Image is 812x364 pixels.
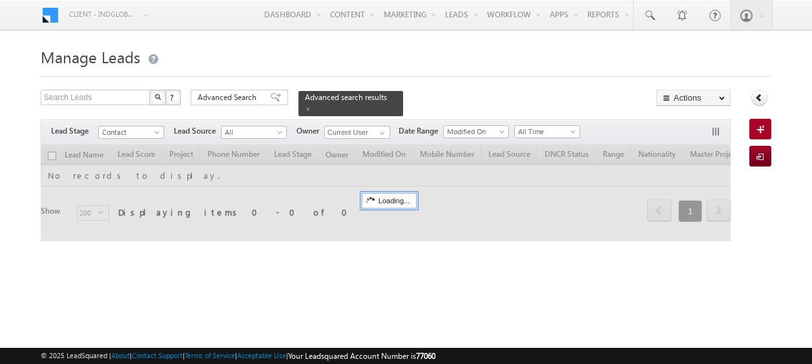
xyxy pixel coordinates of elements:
[656,90,731,106] button: Actions
[41,46,140,67] span: Manage Leads
[165,90,181,105] button: ?
[373,126,389,139] a: Show All Items
[154,94,161,100] img: Search
[51,125,98,137] span: Lead Stage
[111,351,130,359] a: About
[288,351,435,361] span: Your Leadsquared Account Number is
[198,92,260,103] span: Advanced Search
[515,126,576,137] span: All Time
[99,126,160,138] span: Contact
[305,92,387,102] span: Advanced search results
[222,126,283,138] span: All
[416,351,435,361] span: 77060
[98,126,164,139] a: Contact
[174,125,221,137] span: Lead Source
[237,351,286,359] a: Acceptable Use
[170,92,176,103] span: ?
[185,351,235,359] a: Terms of Service
[297,125,324,137] span: Owner
[324,126,390,139] input: Type to Search
[41,350,435,362] span: © 2025 LeadSquared | | | | |
[132,351,183,359] a: Contact Support
[69,8,137,21] span: Client - indglobal1 (77060)
[443,125,509,138] a: Modified On
[514,125,580,138] a: All Time
[399,125,443,137] span: Date Range
[362,193,417,208] div: Loading...
[444,126,505,137] span: Modified On
[221,126,287,139] a: All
